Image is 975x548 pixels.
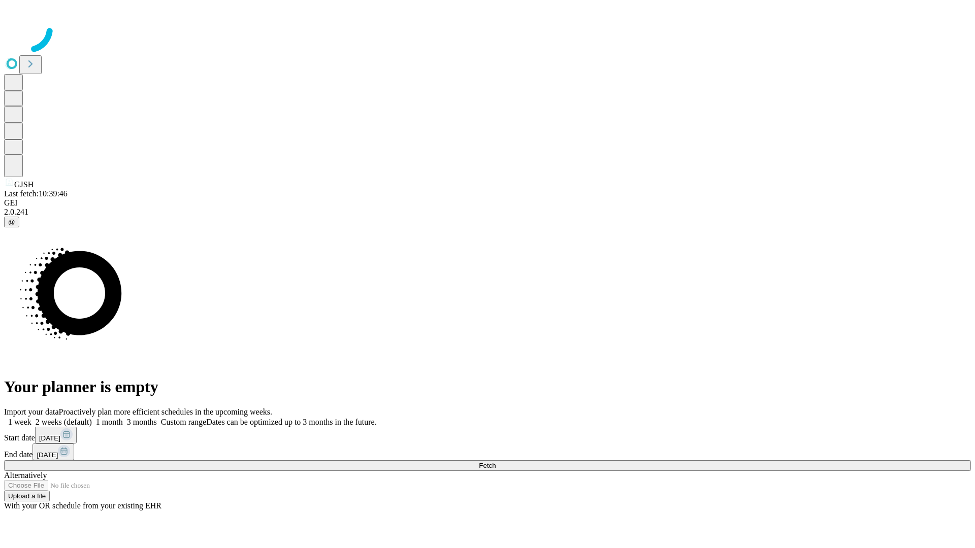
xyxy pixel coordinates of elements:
[59,407,272,416] span: Proactively plan more efficient schedules in the upcoming weeks.
[39,434,60,442] span: [DATE]
[4,217,19,227] button: @
[4,208,971,217] div: 2.0.241
[127,418,157,426] span: 3 months
[96,418,123,426] span: 1 month
[4,378,971,396] h1: Your planner is empty
[4,443,971,460] div: End date
[32,443,74,460] button: [DATE]
[4,427,971,443] div: Start date
[8,218,15,226] span: @
[4,491,50,501] button: Upload a file
[4,471,47,479] span: Alternatively
[8,418,31,426] span: 1 week
[36,418,92,426] span: 2 weeks (default)
[4,501,161,510] span: With your OR schedule from your existing EHR
[4,189,68,198] span: Last fetch: 10:39:46
[161,418,206,426] span: Custom range
[14,180,34,189] span: GJSH
[4,198,971,208] div: GEI
[35,427,77,443] button: [DATE]
[206,418,376,426] span: Dates can be optimized up to 3 months in the future.
[37,451,58,459] span: [DATE]
[4,407,59,416] span: Import your data
[4,460,971,471] button: Fetch
[479,462,496,469] span: Fetch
